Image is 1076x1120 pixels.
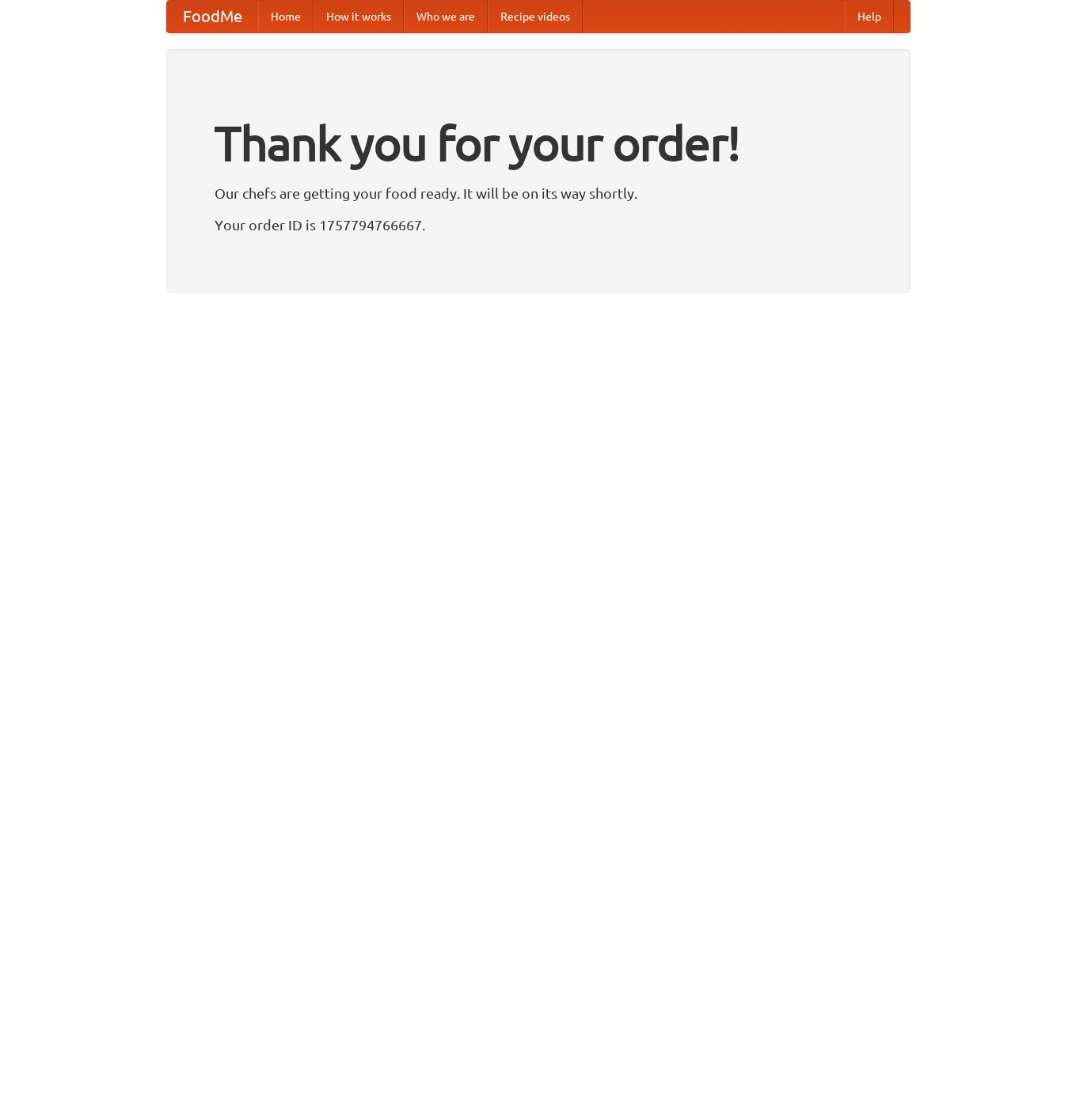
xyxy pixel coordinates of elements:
a: How it works [314,1,404,32]
a: Recipe videos [488,1,583,32]
a: Help [845,1,894,32]
p: Your order ID is 1757794766667. [215,213,862,237]
p: Our chefs are getting your food ready. It will be on its way shortly. [215,181,862,205]
a: FoodMe [167,1,258,32]
a: Home [258,1,314,32]
h1: Thank you for your order! [215,105,862,181]
a: Who we are [404,1,488,32]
